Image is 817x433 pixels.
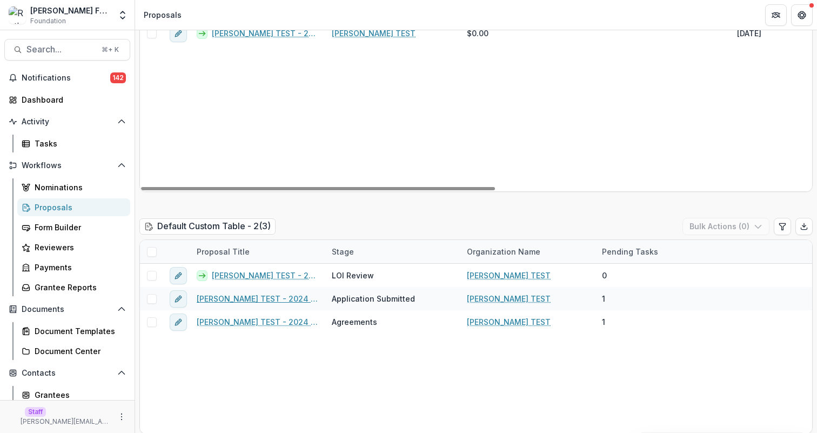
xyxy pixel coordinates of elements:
[4,113,130,130] button: Open Activity
[22,161,113,170] span: Workflows
[595,240,731,263] div: Pending Tasks
[4,39,130,61] button: Search...
[17,135,130,152] a: Tasks
[212,28,319,39] a: [PERSON_NAME] TEST - 2024 - form
[17,238,130,256] a: Reviewers
[22,117,113,126] span: Activity
[35,138,122,149] div: Tasks
[144,9,182,21] div: Proposals
[197,293,319,304] a: [PERSON_NAME] TEST - 2024 - Some new quiz
[467,293,551,304] a: [PERSON_NAME] TEST
[460,246,547,257] div: Organization Name
[737,28,761,39] div: [DATE]
[17,322,130,340] a: Document Templates
[795,218,813,235] button: Export table data
[190,240,325,263] div: Proposal Title
[170,25,187,42] button: edit
[115,410,128,423] button: More
[110,72,126,83] span: 142
[35,262,122,273] div: Payments
[9,6,26,24] img: Ruthwick Foundation
[17,258,130,276] a: Payments
[30,5,111,16] div: [PERSON_NAME] Foundation
[22,369,113,378] span: Contacts
[139,7,186,23] nav: breadcrumb
[35,242,122,253] div: Reviewers
[17,386,130,404] a: Grantees
[35,222,122,233] div: Form Builder
[212,270,319,281] a: [PERSON_NAME] TEST - 2024 - form
[17,218,130,236] a: Form Builder
[4,69,130,86] button: Notifications142
[35,282,122,293] div: Grantee Reports
[21,417,111,427] p: [PERSON_NAME][EMAIL_ADDRESS][DOMAIN_NAME]
[22,94,122,105] div: Dashboard
[22,305,113,314] span: Documents
[332,293,415,304] span: Application Submitted
[99,44,121,56] div: ⌘ + K
[460,240,595,263] div: Organization Name
[325,246,360,257] div: Stage
[25,407,46,417] p: Staff
[30,16,66,26] span: Foundation
[35,182,122,193] div: Nominations
[467,28,488,39] span: $0.00
[602,293,605,304] span: 1
[765,4,787,26] button: Partners
[4,301,130,318] button: Open Documents
[791,4,813,26] button: Get Help
[467,270,551,281] a: [PERSON_NAME] TEST
[170,314,187,331] button: edit
[682,218,769,235] button: Bulk Actions (0)
[190,246,256,257] div: Proposal Title
[332,270,374,281] span: LOI Review
[17,342,130,360] a: Document Center
[602,316,605,328] span: 1
[170,267,187,284] button: edit
[197,316,319,328] a: [PERSON_NAME] TEST - 2024 - Temelio Test Form
[774,218,791,235] button: Edit table settings
[4,364,130,382] button: Open Contacts
[115,4,130,26] button: Open entity switcher
[35,345,122,357] div: Document Center
[325,240,460,263] div: Stage
[22,74,110,83] span: Notifications
[602,270,607,281] span: 0
[4,91,130,109] a: Dashboard
[170,290,187,308] button: edit
[17,178,130,196] a: Nominations
[35,389,122,401] div: Grantees
[467,316,551,328] a: [PERSON_NAME] TEST
[4,157,130,174] button: Open Workflows
[332,28,416,39] a: [PERSON_NAME] TEST
[595,246,665,257] div: Pending Tasks
[139,218,276,234] h2: Default Custom Table - 2 ( 3 )
[26,44,95,55] span: Search...
[17,278,130,296] a: Grantee Reports
[17,198,130,216] a: Proposals
[35,325,122,337] div: Document Templates
[332,316,377,328] span: Agreements
[35,202,122,213] div: Proposals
